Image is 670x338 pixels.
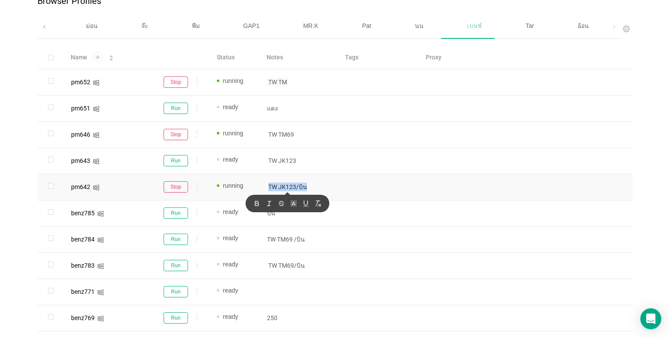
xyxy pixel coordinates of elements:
span: Pat [362,22,371,29]
button: Run [164,155,188,166]
div: pm652 [71,79,90,85]
span: ready [223,313,238,320]
div: pm646 [71,131,90,138]
div: Sort [109,54,114,60]
div: benz769 [71,315,95,321]
span: ready [223,208,238,215]
div: benz771 [71,289,95,295]
div: benz784 [71,236,95,242]
div: pm651 [71,105,90,111]
span: Notes [267,53,283,62]
span: Status [217,53,235,62]
span: ready [223,287,238,294]
span: TW JK123/บิน [267,183,308,191]
i: icon: windows [93,158,99,165]
button: Run [164,234,188,245]
span: Proxy [426,53,441,62]
div: pm643 [71,158,90,164]
span: ม่อน [86,22,98,29]
i: icon: windows [93,184,99,191]
i: icon: caret-up [109,54,114,57]
div: pm642 [71,184,90,190]
button: Run [164,260,188,271]
div: benz785 [71,210,95,216]
span: MR.K [303,22,318,29]
span: TW TM [267,78,288,86]
span: จ๊ะ [141,22,148,29]
span: พีม [192,22,200,29]
p: บิน [267,209,331,217]
span: ready [223,156,238,163]
i: icon: caret-down [109,57,114,60]
p: แดง [267,104,331,113]
i: icon: left [42,25,47,29]
i: icon: windows [97,289,104,296]
i: icon: windows [93,132,99,138]
button: Stop [164,181,188,193]
p: 250 [267,314,331,322]
span: ready [223,261,238,268]
button: Stop [164,76,188,88]
span: TW TM69/บิน [267,261,306,270]
span: GAP1 [243,22,260,29]
span: ready [223,103,238,110]
span: นน [415,22,424,29]
span: TW TM69 [267,130,295,139]
span: เบนซ์ [467,22,482,29]
button: Stop [164,129,188,140]
span: Name [71,53,87,62]
i: icon: windows [97,237,104,243]
i: icon: windows [97,210,104,217]
div: Open Intercom Messenger [640,308,661,329]
button: Run [164,312,188,324]
button: Run [164,286,188,297]
span: /บิน [293,235,306,244]
i: icon: right [612,25,616,29]
div: benz783 [71,262,95,269]
span: อ้อน [578,22,589,29]
span: Tar [526,22,534,29]
i: icon: windows [93,106,99,112]
button: Run [164,207,188,219]
span: running [223,77,243,84]
i: icon: windows [93,79,99,86]
span: Tags [345,53,359,62]
i: icon: windows [97,315,104,322]
button: Run [164,103,188,114]
span: ready [223,235,238,241]
span: running [223,130,243,137]
span: running [223,182,243,189]
p: TW TM69 [267,235,331,244]
span: TW JK123 [267,156,297,165]
i: icon: windows [97,263,104,269]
